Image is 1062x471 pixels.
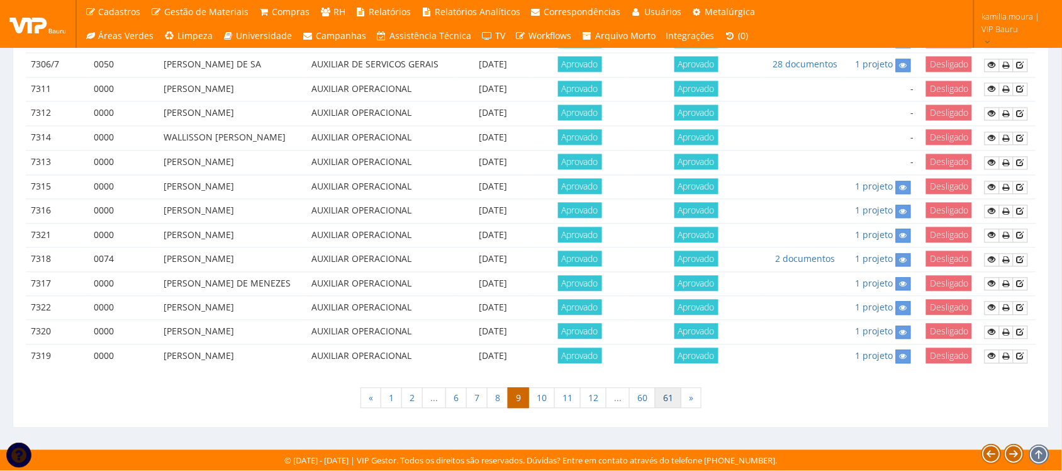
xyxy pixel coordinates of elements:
[666,30,715,42] span: Integrações
[454,151,533,176] td: [DATE]
[846,77,919,102] td: -
[982,10,1046,35] span: kamilla.moura | VIP Bauru
[454,54,533,77] td: [DATE]
[159,54,306,77] td: [PERSON_NAME] DE SA
[705,6,756,18] span: Metalúrgica
[926,300,972,315] span: Desligado
[595,30,656,42] span: Arquivo Morto
[558,57,602,72] span: Aprovado
[926,130,972,145] span: Desligado
[89,248,159,272] td: 0074
[99,6,141,18] span: Cadastros
[89,321,159,344] td: 0000
[554,388,581,409] a: 11
[26,224,89,247] td: 7321
[926,203,972,218] span: Desligado
[361,388,381,409] a: « Anterior
[661,24,720,48] a: Integrações
[454,200,533,224] td: [DATE]
[558,300,602,315] span: Aprovado
[306,200,454,224] td: AUXILIAR OPERACIONAL
[926,251,972,267] span: Desligado
[926,348,972,364] span: Desligado
[306,272,454,296] td: AUXILIAR OPERACIONAL
[218,24,298,48] a: Universidade
[606,388,630,409] span: ...
[776,253,836,265] a: 2 documentos
[306,321,454,344] td: AUXILIAR OPERACIONAL
[159,151,306,176] td: [PERSON_NAME]
[558,130,602,145] span: Aprovado
[674,276,718,292] span: Aprovado
[856,181,893,193] a: 1 projeto
[371,24,477,48] a: Assistência Técnica
[285,455,778,467] div: © [DATE] - [DATE] | VIP Gestor. Todos os direitos são reservados. Dúvidas? Entre em contato atrav...
[306,102,454,127] td: AUXILIAR OPERACIONAL
[89,272,159,296] td: 0000
[9,14,66,33] img: logo
[159,200,306,224] td: [PERSON_NAME]
[454,176,533,200] td: [DATE]
[856,350,893,362] a: 1 projeto
[846,151,919,176] td: -
[306,344,454,368] td: AUXILIAR OPERACIONAL
[316,30,366,42] span: Campanhas
[26,77,89,102] td: 7311
[674,105,718,121] span: Aprovado
[926,154,972,170] span: Desligado
[674,203,718,218] span: Aprovado
[306,176,454,200] td: AUXILIAR OPERACIONAL
[558,179,602,195] span: Aprovado
[926,179,972,195] span: Desligado
[89,296,159,320] td: 0000
[454,296,533,320] td: [DATE]
[26,344,89,368] td: 7319
[26,248,89,272] td: 7318
[926,324,972,339] span: Desligado
[926,227,972,243] span: Desligado
[674,130,718,145] span: Aprovado
[477,24,511,48] a: TV
[306,127,454,151] td: AUXILIAR OPERACIONAL
[558,81,602,97] span: Aprovado
[89,176,159,200] td: 0000
[856,302,893,314] a: 1 projeto
[674,154,718,170] span: Aprovado
[674,300,718,315] span: Aprovado
[422,388,446,409] span: ...
[80,24,159,48] a: Áreas Verdes
[454,102,533,127] td: [DATE]
[644,6,681,18] span: Usuários
[435,6,520,18] span: Relatórios Analíticos
[856,229,893,241] a: 1 projeto
[739,30,749,42] span: (0)
[159,321,306,344] td: [PERSON_NAME]
[177,30,213,42] span: Limpeza
[580,388,606,409] a: 12
[674,81,718,97] span: Aprovado
[89,77,159,102] td: 0000
[89,344,159,368] td: 0000
[508,388,529,409] span: 9
[856,326,893,338] a: 1 projeto
[26,321,89,344] td: 7320
[846,127,919,151] td: -
[558,227,602,243] span: Aprovado
[856,205,893,217] a: 1 projeto
[577,24,661,48] a: Arquivo Morto
[856,278,893,290] a: 1 projeto
[487,388,508,409] a: 8
[681,388,701,409] a: Próxima »
[558,154,602,170] span: Aprovado
[926,81,972,97] span: Desligado
[558,348,602,364] span: Aprovado
[926,276,972,292] span: Desligado
[454,344,533,368] td: [DATE]
[529,30,572,42] span: Workflows
[629,388,656,409] a: 60
[495,30,505,42] span: TV
[674,348,718,364] span: Aprovado
[159,24,218,48] a: Limpeza
[558,203,602,218] span: Aprovado
[26,200,89,224] td: 7316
